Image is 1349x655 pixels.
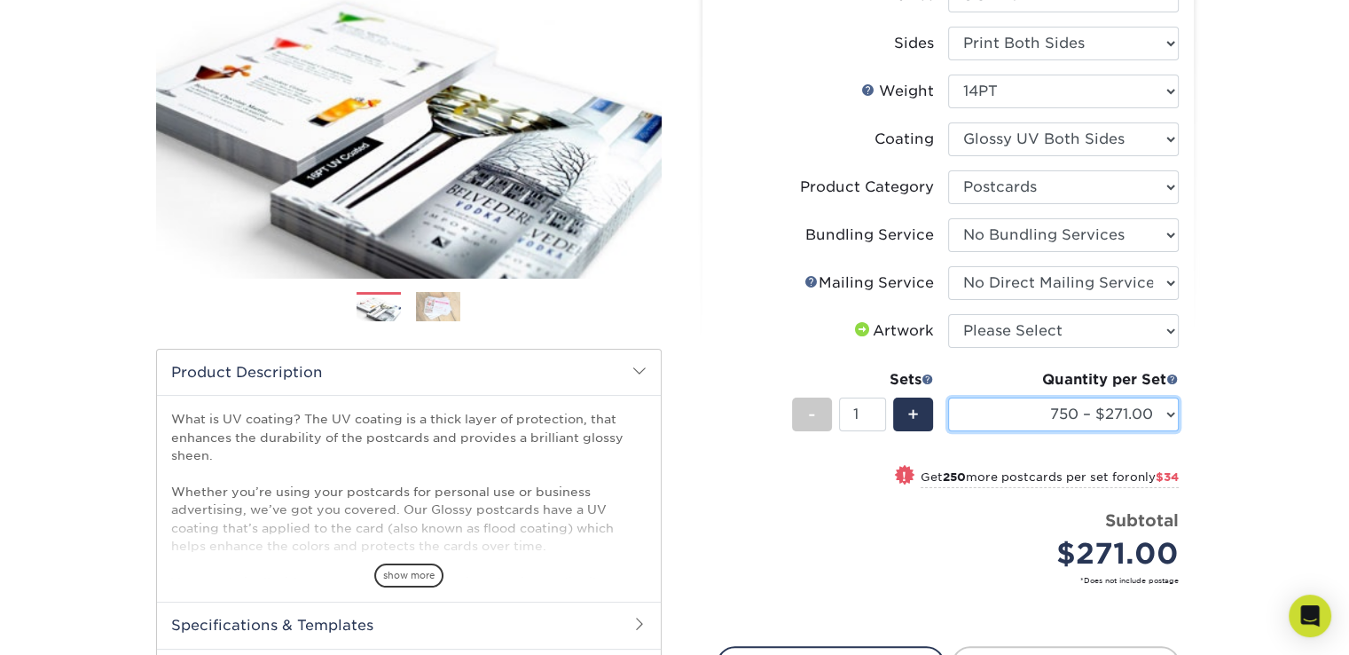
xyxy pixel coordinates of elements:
img: Postcards 02 [416,292,460,322]
h2: Product Description [157,350,661,395]
div: Weight [861,81,934,102]
span: only [1130,470,1179,484]
span: - [808,401,816,428]
strong: Subtotal [1105,510,1179,530]
div: $271.00 [961,533,1179,575]
span: $34 [1156,470,1179,484]
div: Sets [792,369,934,391]
div: Sides [894,33,934,54]
div: Coating [874,129,934,150]
small: *Does not include postage [731,575,1179,586]
h2: Specifications & Templates [157,602,661,648]
div: Artwork [851,320,934,342]
small: Get more postcards per set for [921,470,1179,488]
span: + [907,401,919,428]
div: Mailing Service [804,272,934,294]
div: Open Intercom Messenger [1289,595,1331,637]
img: Postcards 01 [357,293,401,323]
span: show more [374,564,443,588]
div: Bundling Service [805,225,934,246]
div: Product Category [800,177,934,198]
strong: 250 [943,470,966,484]
span: ! [902,467,906,485]
div: Quantity per Set [948,369,1179,391]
